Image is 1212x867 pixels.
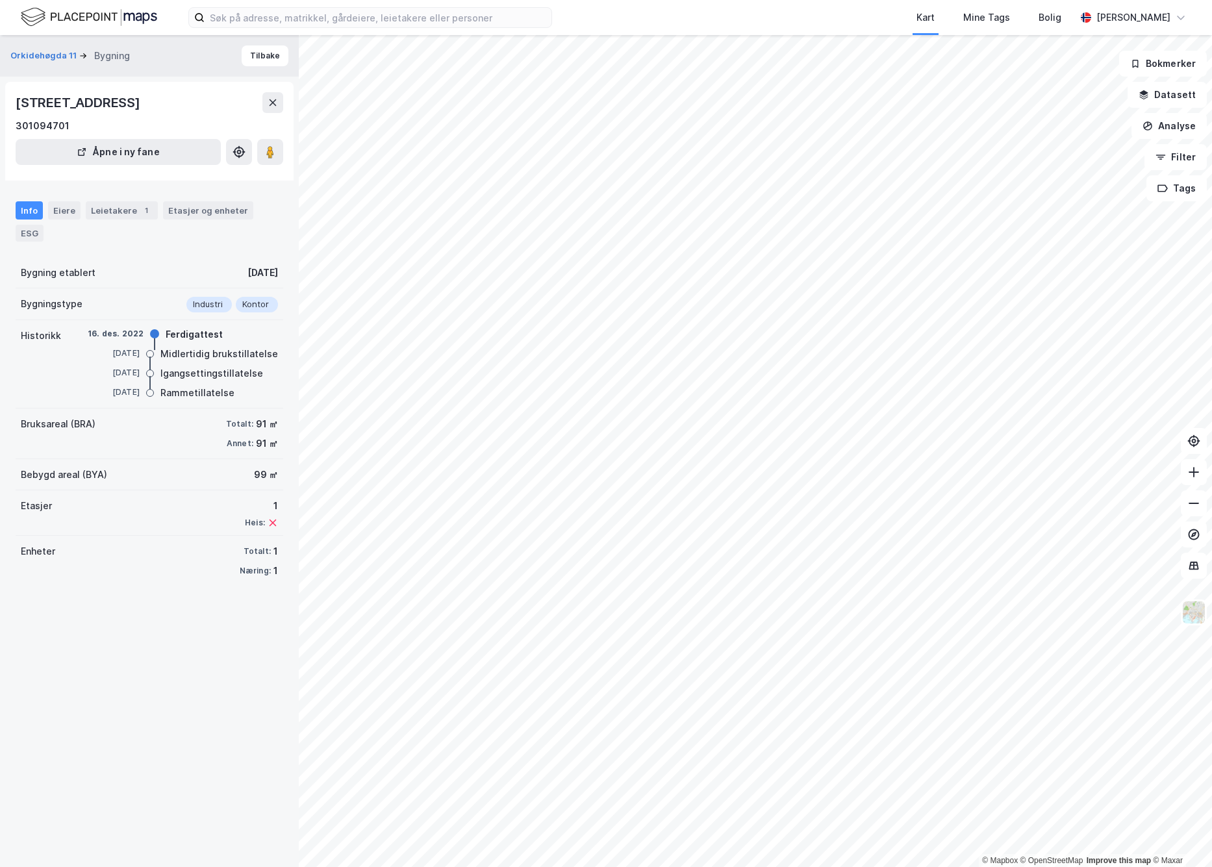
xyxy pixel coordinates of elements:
[21,265,95,281] div: Bygning etablert
[1020,856,1083,865] a: OpenStreetMap
[21,416,95,432] div: Bruksareal (BRA)
[88,328,144,340] div: 16. des. 2022
[1119,51,1207,77] button: Bokmerker
[1144,144,1207,170] button: Filter
[256,436,278,451] div: 91 ㎡
[273,563,278,579] div: 1
[16,201,43,220] div: Info
[227,438,253,449] div: Annet:
[160,346,278,362] div: Midlertidig brukstillatelse
[160,366,263,381] div: Igangsettingstillatelse
[1128,82,1207,108] button: Datasett
[245,498,278,514] div: 1
[963,10,1010,25] div: Mine Tags
[168,205,248,216] div: Etasjer og enheter
[88,367,140,379] div: [DATE]
[21,296,82,312] div: Bygningstype
[16,118,69,134] div: 301094701
[21,328,61,344] div: Historikk
[48,201,81,220] div: Eiere
[86,201,158,220] div: Leietakere
[254,467,278,483] div: 99 ㎡
[226,419,253,429] div: Totalt:
[245,518,265,528] div: Heis:
[1131,113,1207,139] button: Analyse
[273,544,278,559] div: 1
[140,204,153,217] div: 1
[982,856,1018,865] a: Mapbox
[247,265,278,281] div: [DATE]
[21,544,55,559] div: Enheter
[916,10,935,25] div: Kart
[10,49,79,62] button: Orkidehøgda 11
[242,45,288,66] button: Tilbake
[166,327,223,342] div: Ferdigattest
[16,225,44,242] div: ESG
[88,347,140,359] div: [DATE]
[16,92,143,113] div: [STREET_ADDRESS]
[1096,10,1170,25] div: [PERSON_NAME]
[1087,856,1151,865] a: Improve this map
[88,386,140,398] div: [DATE]
[1181,600,1206,625] img: Z
[21,6,157,29] img: logo.f888ab2527a4732fd821a326f86c7f29.svg
[16,139,221,165] button: Åpne i ny fane
[1147,805,1212,867] iframe: Chat Widget
[160,385,234,401] div: Rammetillatelse
[244,546,271,557] div: Totalt:
[94,48,130,64] div: Bygning
[1146,175,1207,201] button: Tags
[21,467,107,483] div: Bebygd areal (BYA)
[256,416,278,432] div: 91 ㎡
[240,566,271,576] div: Næring:
[1039,10,1061,25] div: Bolig
[205,8,551,27] input: Søk på adresse, matrikkel, gårdeiere, leietakere eller personer
[1147,805,1212,867] div: Kontrollprogram for chat
[21,498,52,514] div: Etasjer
